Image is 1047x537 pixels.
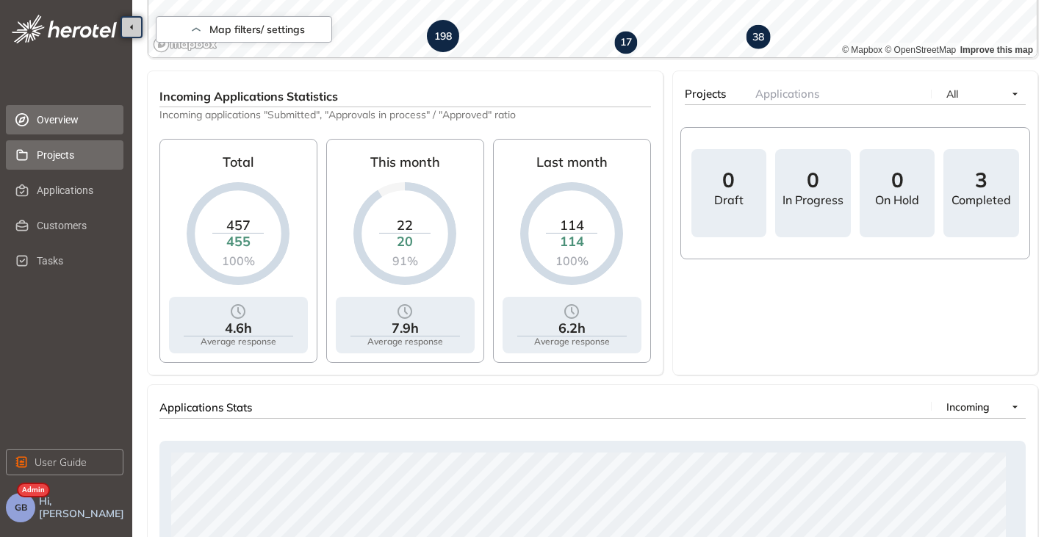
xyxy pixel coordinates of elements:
[209,24,305,36] span: Map filters/ settings
[782,193,843,207] div: In progress
[212,234,264,250] div: 455
[620,36,632,49] strong: 17
[722,170,735,190] span: 0
[746,25,771,49] div: Map marker
[842,45,882,55] a: Mapbox
[614,32,637,54] div: Map marker
[755,87,819,101] span: Applications
[37,105,112,134] span: Overview
[946,400,990,414] span: Incoming
[946,87,958,101] span: All
[891,170,904,190] span: 0
[875,193,919,207] div: On hold
[885,45,956,55] a: OpenStreetMap
[685,87,726,101] span: Projects
[159,400,252,414] span: Applications Stats
[379,217,431,233] div: 22
[6,493,35,522] button: GB
[558,320,586,336] div: 6.2h
[159,107,651,121] span: Incoming applications "Submitted", "Approvals in process" / "Approved" ratio
[546,234,597,250] div: 114
[975,170,987,190] span: 3
[392,320,419,336] div: 7.9h
[35,454,87,470] span: User Guide
[379,253,431,267] div: 91%
[752,30,764,43] strong: 38
[434,29,452,43] strong: 198
[201,336,276,347] div: Average response
[37,211,112,240] span: Customers
[225,320,252,336] div: 4.6h
[714,193,744,207] div: draft
[223,148,253,182] div: Total
[15,502,27,513] span: GB
[212,217,264,233] div: 457
[39,495,126,520] span: Hi, [PERSON_NAME]
[153,36,217,53] a: Mapbox logo
[546,217,597,233] div: 114
[427,20,459,52] div: Map marker
[379,234,431,250] div: 20
[37,246,112,275] span: Tasks
[370,148,440,182] div: This month
[37,140,112,170] span: Projects
[807,170,819,190] span: 0
[367,336,443,347] div: Average response
[37,176,112,205] span: Applications
[156,16,332,43] button: Map filters/ settings
[536,148,608,182] div: Last month
[159,89,338,104] span: Incoming Applications Statistics
[12,15,117,43] img: logo
[960,45,1033,55] a: Improve this map
[546,253,597,267] div: 100%
[951,193,1011,207] div: Completed
[6,449,123,475] button: User Guide
[534,336,610,347] div: Average response
[212,253,264,267] div: 100%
